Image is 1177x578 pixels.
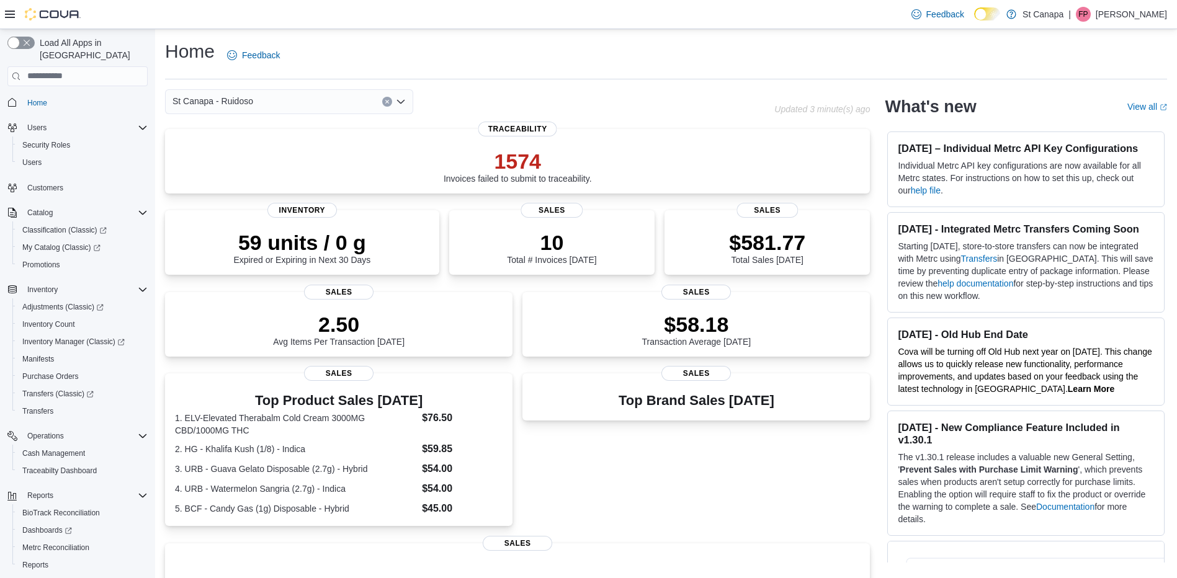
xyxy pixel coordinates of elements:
[12,350,153,368] button: Manifests
[27,123,47,133] span: Users
[12,136,153,154] button: Security Roles
[22,488,148,503] span: Reports
[12,385,153,402] a: Transfers (Classic)
[444,149,592,184] div: Invoices failed to submit to traceability.
[396,97,406,107] button: Open list of options
[422,442,503,456] dd: $59.85
[1068,7,1071,22] p: |
[273,312,405,337] p: 2.50
[22,260,60,270] span: Promotions
[35,37,148,61] span: Load All Apps in [GEOGRAPHIC_DATA]
[22,205,148,220] span: Catalog
[17,257,65,272] a: Promotions
[12,221,153,239] a: Classification (Classic)
[17,369,84,384] a: Purchase Orders
[619,393,774,408] h3: Top Brand Sales [DATE]
[273,312,405,347] div: Avg Items Per Transaction [DATE]
[1127,102,1167,112] a: View allExternal link
[17,505,105,520] a: BioTrack Reconciliation
[729,230,805,265] div: Total Sales [DATE]
[22,508,100,518] span: BioTrack Reconciliation
[175,502,417,515] dt: 5. BCF - Candy Gas (1g) Disposable - Hybrid
[898,142,1154,154] h3: [DATE] – Individual Metrc API Key Configurations
[22,180,148,195] span: Customers
[17,138,148,153] span: Security Roles
[222,43,285,68] a: Feedback
[17,155,47,170] a: Users
[12,316,153,333] button: Inventory Count
[175,443,417,455] dt: 2. HG - Khalifa Kush (1/8) - Indica
[27,285,58,295] span: Inventory
[2,281,153,298] button: Inventory
[27,208,53,218] span: Catalog
[22,302,104,312] span: Adjustments (Classic)
[736,203,798,218] span: Sales
[17,386,99,401] a: Transfers (Classic)
[22,560,48,570] span: Reports
[898,223,1154,235] h3: [DATE] - Integrated Metrc Transfers Coming Soon
[22,371,79,381] span: Purchase Orders
[382,97,392,107] button: Clear input
[17,240,148,255] span: My Catalog (Classic)
[17,300,109,314] a: Adjustments (Classic)
[22,158,42,167] span: Users
[12,368,153,385] button: Purchase Orders
[175,393,503,408] h3: Top Product Sales [DATE]
[233,230,370,255] p: 59 units / 0 g
[175,412,417,437] dt: 1. ELV-Elevated Therabalm Cold Cream 3000MG CBD/1000MG THC
[12,402,153,420] button: Transfers
[17,386,148,401] span: Transfers (Classic)
[22,120,148,135] span: Users
[422,481,503,496] dd: $54.00
[938,278,1013,288] a: help documentation
[17,463,102,478] a: Traceabilty Dashboard
[521,203,583,218] span: Sales
[22,319,75,329] span: Inventory Count
[17,404,58,419] a: Transfers
[17,138,75,153] a: Security Roles
[898,240,1154,302] p: Starting [DATE], store-to-store transfers can now be integrated with Metrc using in [GEOGRAPHIC_D...
[2,427,153,445] button: Operations
[17,352,59,367] a: Manifests
[898,451,1154,525] p: The v1.30.1 release includes a valuable new General Setting, ' ', which prevents sales when produ...
[1078,7,1088,22] span: FP
[17,505,148,520] span: BioTrack Reconciliation
[22,120,51,135] button: Users
[17,240,105,255] a: My Catalog (Classic)
[304,285,374,300] span: Sales
[12,556,153,574] button: Reports
[17,446,90,461] a: Cash Management
[974,20,975,21] span: Dark Mode
[483,536,552,551] span: Sales
[242,49,280,61] span: Feedback
[642,312,751,337] p: $58.18
[12,256,153,273] button: Promotions
[267,203,337,218] span: Inventory
[1068,384,1114,394] a: Learn More
[12,462,153,479] button: Traceabilty Dashboard
[17,369,148,384] span: Purchase Orders
[885,97,976,117] h2: What's new
[17,404,148,419] span: Transfers
[661,285,731,300] span: Sales
[507,230,596,255] p: 10
[12,298,153,316] a: Adjustments (Classic)
[22,448,85,458] span: Cash Management
[17,540,148,555] span: Metrc Reconciliation
[12,522,153,539] a: Dashboards
[642,312,751,347] div: Transaction Average [DATE]
[478,122,557,136] span: Traceability
[22,406,53,416] span: Transfers
[17,463,148,478] span: Traceabilty Dashboard
[17,257,148,272] span: Promotions
[12,239,153,256] a: My Catalog (Classic)
[974,7,1000,20] input: Dark Mode
[17,558,53,572] a: Reports
[17,223,148,238] span: Classification (Classic)
[961,254,998,264] a: Transfers
[12,539,153,556] button: Metrc Reconciliation
[165,39,215,64] h1: Home
[22,282,63,297] button: Inventory
[898,347,1152,394] span: Cova will be turning off Old Hub next year on [DATE]. This change allows us to quickly release ne...
[12,333,153,350] a: Inventory Manager (Classic)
